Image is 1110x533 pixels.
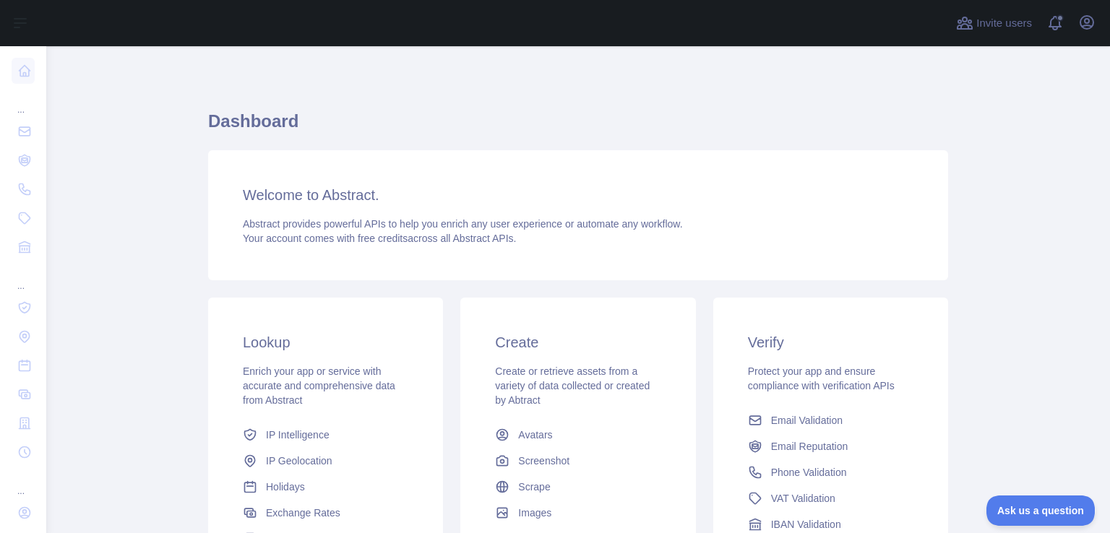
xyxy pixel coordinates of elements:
[358,233,408,244] span: free credits
[495,332,661,352] h3: Create
[266,428,330,442] span: IP Intelligence
[748,332,913,352] h3: Verify
[489,474,666,500] a: Scrape
[771,439,848,454] span: Email Reputation
[771,517,841,532] span: IBAN Validation
[771,465,847,480] span: Phone Validation
[748,365,895,391] span: Protect your app and ensure compliance with verification APIs
[986,495,1096,526] iframe: Toggle Customer Support
[976,15,1032,32] span: Invite users
[12,468,35,497] div: ...
[243,332,408,352] h3: Lookup
[742,459,919,485] a: Phone Validation
[518,454,569,468] span: Screenshot
[489,448,666,474] a: Screenshot
[12,263,35,292] div: ...
[518,480,550,494] span: Scrape
[771,413,843,428] span: Email Validation
[237,422,414,448] a: IP Intelligence
[742,433,919,459] a: Email Reputation
[771,491,835,506] span: VAT Validation
[489,500,666,526] a: Images
[495,365,650,406] span: Create or retrieve assets from a variety of data collected or created by Abtract
[266,506,340,520] span: Exchange Rates
[742,407,919,433] a: Email Validation
[237,500,414,526] a: Exchange Rates
[237,474,414,500] a: Holidays
[518,428,552,442] span: Avatars
[489,422,666,448] a: Avatars
[243,233,516,244] span: Your account comes with across all Abstract APIs.
[953,12,1035,35] button: Invite users
[243,185,913,205] h3: Welcome to Abstract.
[12,87,35,116] div: ...
[243,218,683,230] span: Abstract provides powerful APIs to help you enrich any user experience or automate any workflow.
[243,365,395,406] span: Enrich your app or service with accurate and comprehensive data from Abstract
[742,485,919,511] a: VAT Validation
[237,448,414,474] a: IP Geolocation
[266,480,305,494] span: Holidays
[208,110,948,144] h1: Dashboard
[518,506,551,520] span: Images
[266,454,332,468] span: IP Geolocation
